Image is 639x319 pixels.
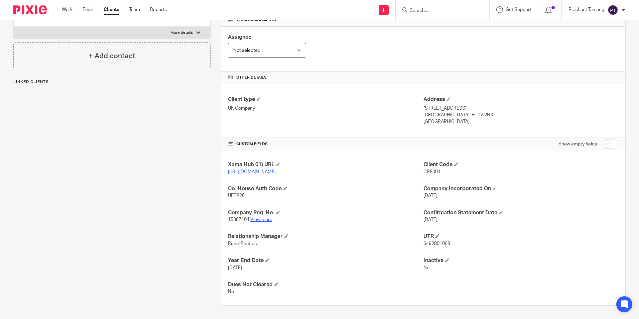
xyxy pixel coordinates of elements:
span: Get Support [506,7,531,12]
span: No [228,289,234,294]
p: Linked clients [13,79,211,85]
span: 15387104 [228,217,249,222]
h4: CUSTOM FIELDS [228,141,423,147]
a: View more [250,217,272,222]
h4: Inactive [423,257,619,264]
span: No [423,265,429,270]
p: Prashant Tamang [568,6,604,13]
h4: Year End Date [228,257,423,264]
span: [DATE] [423,193,437,198]
p: More details [170,30,193,35]
span: [DATE] [423,217,437,222]
a: [URL][DOMAIN_NAME] [228,170,276,174]
span: Runal Bhattarai [228,241,259,246]
p: UK Company [228,105,423,112]
span: UETP26 [228,193,245,198]
span: Not selected [233,48,260,53]
p: [STREET_ADDRESS] [423,105,619,112]
a: Clients [104,6,119,13]
label: Show empty fields [558,141,597,147]
h4: Client Code [423,161,619,168]
h4: Confirmation Statement Date [423,209,619,216]
span: [DATE] [228,265,242,270]
a: Email [83,6,94,13]
h4: Co. House Auth Code [228,185,423,192]
img: Pixie [13,5,47,14]
h4: Relationship Manager [228,233,423,240]
span: Assignee [228,34,251,40]
p: [GEOGRAPHIC_DATA] [423,118,619,125]
h4: Address [423,96,619,103]
h4: Client type [228,96,423,103]
h4: Company Reg. No. [228,209,423,216]
h4: UTR [423,233,619,240]
span: Other details [236,75,267,80]
input: Search [409,8,469,14]
a: Work [62,6,73,13]
h4: Xama Hub 01) URL [228,161,423,168]
span: CRE001 [423,170,440,174]
h4: + Add contact [89,51,135,61]
a: Reports [150,6,167,13]
img: svg%3E [608,5,618,15]
span: 6492801068 [423,241,450,246]
h4: Company Incorporated On [423,185,619,192]
p: [GEOGRAPHIC_DATA], EC1V 2NX [423,112,619,118]
h4: Dues Not Cleared [228,281,423,288]
a: Team [129,6,140,13]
